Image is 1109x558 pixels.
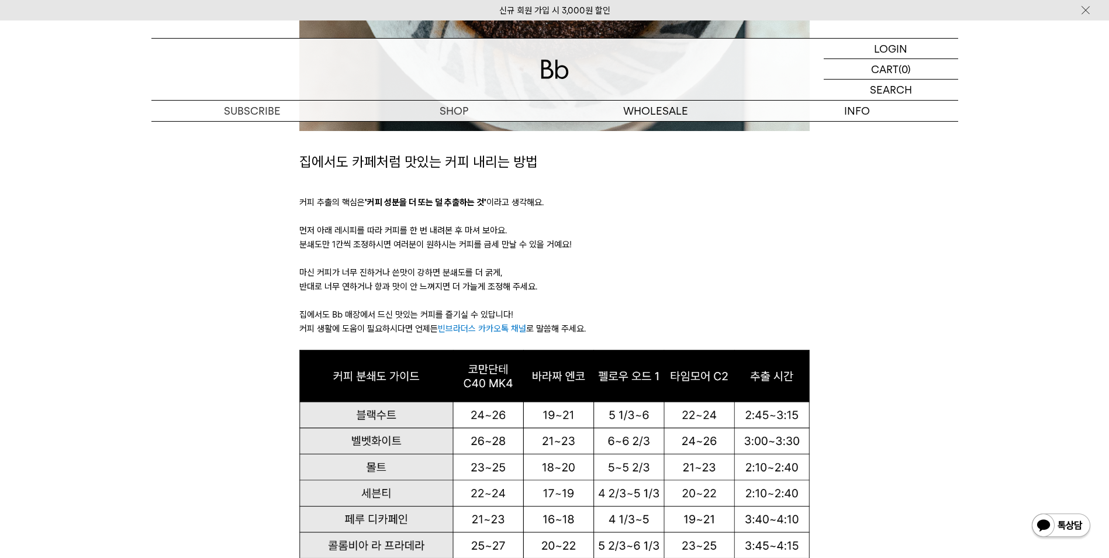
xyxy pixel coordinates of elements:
a: 신규 회원 가입 시 3,000원 할인 [499,5,610,16]
span: 집에서도 카페처럼 맛있는 커피 내리는 방법 [299,153,538,170]
p: 커피 추출의 핵심은 이라고 생각해요. [299,195,810,209]
p: 커피 생활에 도움이 필요하시다면 언제든 로 말씀해 주세요. [299,322,810,336]
p: CART [871,59,899,79]
b: '커피 성분을 더 또는 덜 추출하는 것' [365,197,486,208]
p: (0) [899,59,911,79]
p: WHOLESALE [555,101,756,121]
p: SEARCH [870,80,912,100]
img: 로고 [541,60,569,79]
img: 카카오톡 채널 1:1 채팅 버튼 [1031,512,1091,540]
p: 집에서도 Bb 매장에서 드신 맛있는 커피를 즐기실 수 있답니다! [299,308,810,322]
p: INFO [756,101,958,121]
a: 빈브라더스 카카오톡 채널 [438,323,526,334]
a: CART (0) [824,59,958,80]
p: 마신 커피가 너무 진하거나 쓴맛이 강하면 분쇄도를 더 굵게, [299,266,810,280]
p: 분쇄도만 1칸씩 조정하시면 여러분이 원하시는 커피를 금세 만날 수 있을 거예요! [299,237,810,252]
a: SUBSCRIBE [151,101,353,121]
p: LOGIN [874,39,907,58]
p: 먼저 아래 레시피를 따라 커피를 한 번 내려본 후 마셔 보아요. [299,223,810,237]
a: SHOP [353,101,555,121]
p: 반대로 너무 연하거나 향과 맛이 안 느껴지면 더 가늘게 조정해 주세요. [299,280,810,294]
a: LOGIN [824,39,958,59]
